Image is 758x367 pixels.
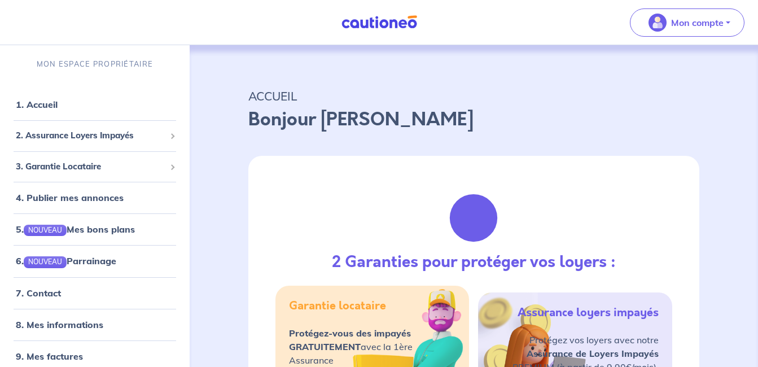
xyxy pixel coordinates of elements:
[5,282,185,304] div: 7. Contact
[16,160,165,173] span: 3. Garantie Locataire
[5,186,185,209] div: 4. Publier mes annonces
[649,14,667,32] img: illu_account_valid_menu.svg
[16,351,83,362] a: 9. Mes factures
[332,253,616,272] h3: 2 Garanties pour protéger vos loyers :
[289,327,411,352] strong: Protégez-vous des impayés GRATUITEMENT
[630,8,744,37] button: illu_account_valid_menu.svgMon compte
[5,125,185,147] div: 2. Assurance Loyers Impayés
[337,15,422,29] img: Cautioneo
[527,348,659,359] strong: Assurance de Loyers Impayés
[16,192,124,203] a: 4. Publier mes annonces
[289,299,386,313] h5: Garantie locataire
[443,187,504,248] img: justif-loupe
[5,250,185,272] div: 6.NOUVEAUParrainage
[16,129,165,142] span: 2. Assurance Loyers Impayés
[518,306,659,320] h5: Assurance loyers impayés
[5,218,185,241] div: 5.NOUVEAUMes bons plans
[16,287,61,299] a: 7. Contact
[16,255,116,266] a: 6.NOUVEAUParrainage
[5,313,185,336] div: 8. Mes informations
[16,99,58,110] a: 1. Accueil
[16,224,135,235] a: 5.NOUVEAUMes bons plans
[671,16,724,29] p: Mon compte
[248,106,699,133] p: Bonjour [PERSON_NAME]
[5,93,185,116] div: 1. Accueil
[37,59,153,69] p: MON ESPACE PROPRIÉTAIRE
[16,319,103,330] a: 8. Mes informations
[5,156,185,178] div: 3. Garantie Locataire
[248,86,699,106] p: ACCUEIL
